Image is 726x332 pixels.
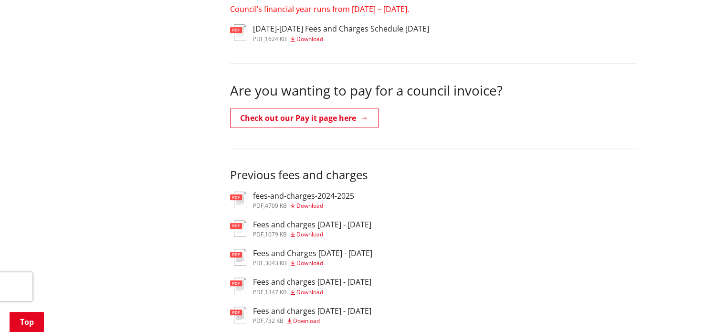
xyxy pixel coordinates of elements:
[253,192,354,201] h3: fees-and-charges-2024-2025
[230,307,246,323] img: document-pdf.svg
[265,317,284,325] span: 732 KB
[230,108,379,128] a: Check out our Pay it page here
[265,202,287,210] span: 4709 KB
[253,260,372,266] div: ,
[230,81,503,99] span: Are you wanting to pay for a council invoice?
[253,307,371,316] h3: Fees and charges [DATE] - [DATE]
[253,317,263,325] span: pdf
[296,35,323,43] span: Download
[253,36,429,42] div: ,
[253,249,372,258] h3: Fees and Charges [DATE] - [DATE]
[265,230,287,238] span: 1079 KB
[253,318,371,324] div: ,
[230,220,246,237] img: document-pdf.svg
[253,259,263,267] span: pdf
[230,307,371,324] a: Fees and charges [DATE] - [DATE] pdf,732 KB Download
[253,220,371,229] h3: Fees and charges [DATE] - [DATE]
[230,168,637,182] h3: Previous fees and charges
[230,278,371,295] a: Fees and charges [DATE] - [DATE] pdf,1347 KB Download
[296,230,323,238] span: Download
[230,249,372,266] a: Fees and Charges [DATE] - [DATE] pdf,3043 KB Download
[230,24,246,41] img: document-pdf.svg
[253,232,371,237] div: ,
[253,24,429,33] h3: [DATE]-[DATE] Fees and Charges Schedule [DATE]
[265,288,287,296] span: 1347 KB
[296,202,323,210] span: Download
[230,278,246,294] img: document-pdf.svg
[230,220,371,237] a: Fees and charges [DATE] - [DATE] pdf,1079 KB Download
[230,192,246,208] img: document-pdf.svg
[265,35,287,43] span: 1624 KB
[296,288,323,296] span: Download
[253,278,371,287] h3: Fees and charges [DATE] - [DATE]
[253,202,263,210] span: pdf
[253,35,263,43] span: pdf
[296,259,323,267] span: Download
[230,249,246,266] img: document-pdf.svg
[265,259,287,267] span: 3043 KB
[293,317,320,325] span: Download
[253,203,354,209] div: ,
[230,24,429,42] a: [DATE]-[DATE] Fees and Charges Schedule [DATE] pdf,1624 KB Download
[253,289,371,295] div: ,
[682,292,716,326] iframe: Messenger Launcher
[253,230,263,238] span: pdf
[230,192,354,209] a: fees-and-charges-2024-2025 pdf,4709 KB Download
[10,312,44,332] a: Top
[253,288,263,296] span: pdf
[230,4,409,14] span: Council’s financial year runs from [DATE] – [DATE].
